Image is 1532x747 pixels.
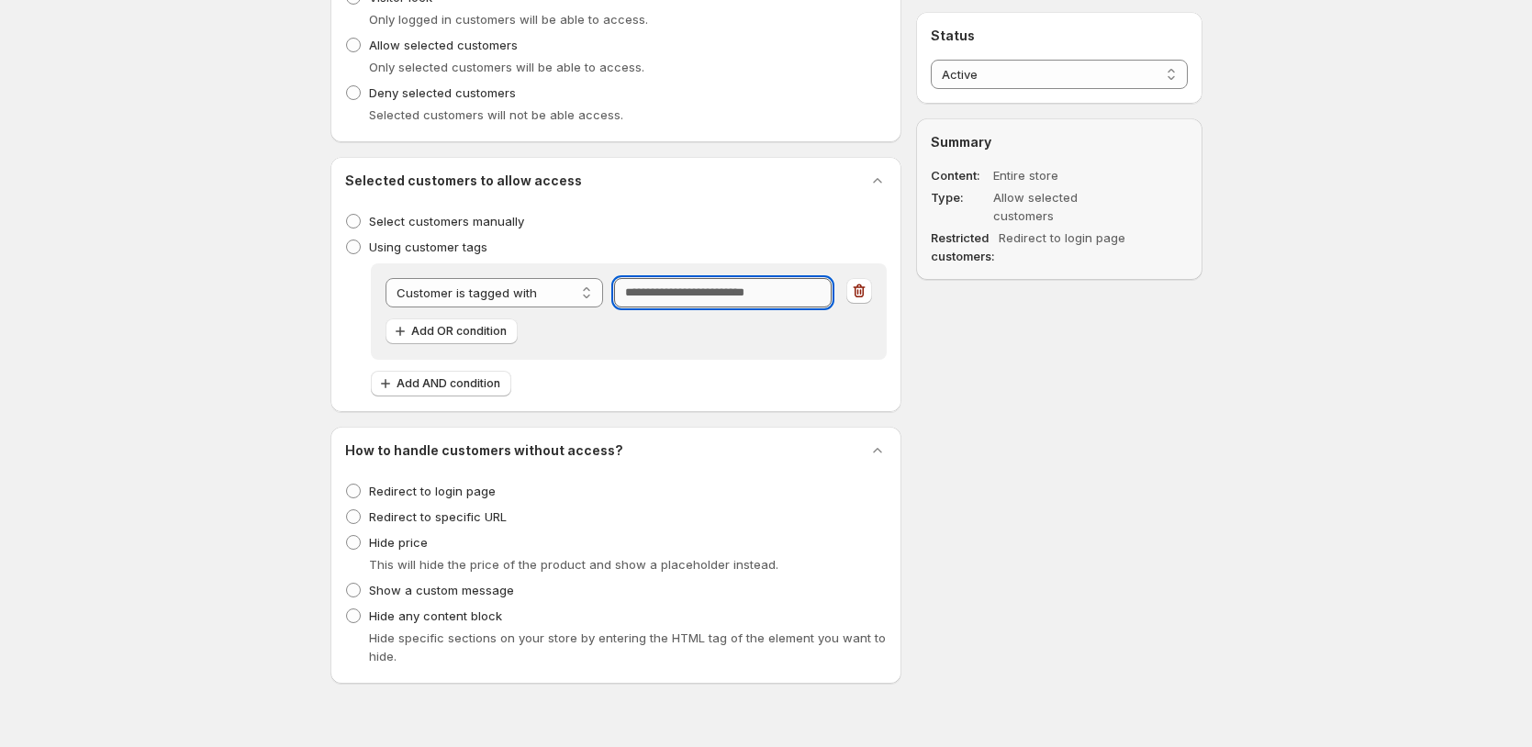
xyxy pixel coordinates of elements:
dd: Allow selected customers [993,188,1135,225]
span: Redirect to login page [369,484,496,498]
button: Add AND condition [371,371,511,396]
h2: Selected customers to allow access [345,172,582,190]
h2: Summary [931,133,1187,151]
dd: Entire store [993,166,1135,184]
span: Only selected customers will be able to access. [369,60,644,74]
span: Only logged in customers will be able to access. [369,12,648,27]
h2: Status [931,27,1187,45]
button: Add OR condition [386,318,518,344]
span: Show a custom message [369,583,514,597]
span: Hide specific sections on your store by entering the HTML tag of the element you want to hide. [369,630,886,663]
h2: How to handle customers without access? [345,441,623,460]
dd: Redirect to login page [999,229,1140,265]
span: This will hide the price of the product and show a placeholder instead. [369,557,778,572]
span: Add OR condition [411,324,507,339]
span: Hide price [369,535,428,550]
dt: Content: [931,166,990,184]
span: Redirect to specific URL [369,509,507,524]
span: Select customers manually [369,214,524,229]
span: Using customer tags [369,240,487,254]
span: Allow selected customers [369,38,518,52]
dt: Restricted customers: [931,229,995,265]
span: Hide any content block [369,608,502,623]
span: Selected customers will not be able access. [369,107,623,122]
dt: Type: [931,188,990,225]
span: Deny selected customers [369,85,516,100]
span: Add AND condition [397,376,500,391]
